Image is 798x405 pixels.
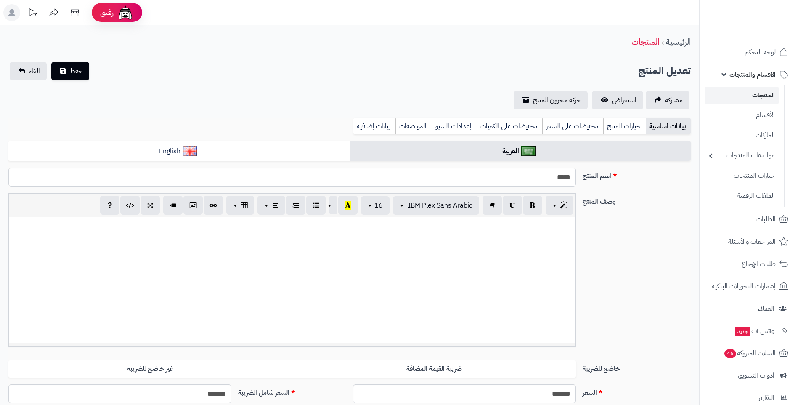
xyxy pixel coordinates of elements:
[639,62,691,80] h2: تعديل المنتج
[758,303,774,314] span: العملاء
[705,126,779,144] a: الماركات
[51,62,89,80] button: حفظ
[183,146,197,156] img: English
[742,258,776,270] span: طلبات الإرجاع
[758,392,774,404] span: التقارير
[712,280,776,292] span: إشعارات التحويلات البنكية
[705,167,779,185] a: خيارات المنتجات
[395,118,432,135] a: المواصفات
[353,118,395,135] a: بيانات إضافية
[705,298,793,319] a: العملاء
[734,325,774,337] span: وآتس آب
[579,360,694,374] label: خاضع للضريبة
[724,347,776,359] span: السلات المتروكة
[374,200,383,210] span: 16
[592,91,643,109] a: استعراض
[10,62,47,80] a: الغاء
[705,187,779,205] a: الملفات الرقمية
[705,254,793,274] a: طلبات الإرجاع
[738,370,774,381] span: أدوات التسويق
[22,4,43,23] a: تحديثات المنصة
[579,193,694,207] label: وصف المنتج
[100,8,114,18] span: رفيق
[477,118,542,135] a: تخفيضات على الكميات
[728,236,776,248] span: المراجعات والأسئلة
[705,232,793,252] a: المراجعات والأسئلة
[235,384,350,398] label: السعر شامل الضريبة
[705,365,793,386] a: أدوات التسويق
[631,35,659,48] a: المنتجات
[361,196,390,215] button: 16
[117,4,134,21] img: ai-face.png
[729,69,776,80] span: الأقسام والمنتجات
[432,118,477,135] a: إعدادات السيو
[408,200,472,210] span: IBM Plex Sans Arabic
[756,213,776,225] span: الطلبات
[705,106,779,124] a: الأقسام
[724,349,736,358] span: 46
[514,91,588,109] a: حركة مخزون المنتج
[393,196,479,215] button: IBM Plex Sans Arabic
[705,276,793,296] a: إشعارات التحويلات البنكية
[735,327,750,336] span: جديد
[521,146,536,156] img: العربية
[646,91,689,109] a: مشاركه
[646,118,691,135] a: بيانات أساسية
[350,141,691,162] a: العربية
[705,87,779,104] a: المنتجات
[579,384,694,398] label: السعر
[612,95,636,105] span: استعراض
[533,95,581,105] span: حركة مخزون المنتج
[745,46,776,58] span: لوحة التحكم
[542,118,603,135] a: تخفيضات على السعر
[579,168,694,181] label: اسم المنتج
[705,147,779,165] a: مواصفات المنتجات
[666,35,691,48] a: الرئيسية
[292,360,576,378] label: ضريبة القيمة المضافة
[8,141,350,162] a: English
[705,209,793,229] a: الطلبات
[8,360,292,378] label: غير خاضع للضريبه
[705,42,793,62] a: لوحة التحكم
[603,118,646,135] a: خيارات المنتج
[705,343,793,363] a: السلات المتروكة46
[705,321,793,341] a: وآتس آبجديد
[665,95,683,105] span: مشاركه
[29,66,40,76] span: الغاء
[70,66,82,76] span: حفظ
